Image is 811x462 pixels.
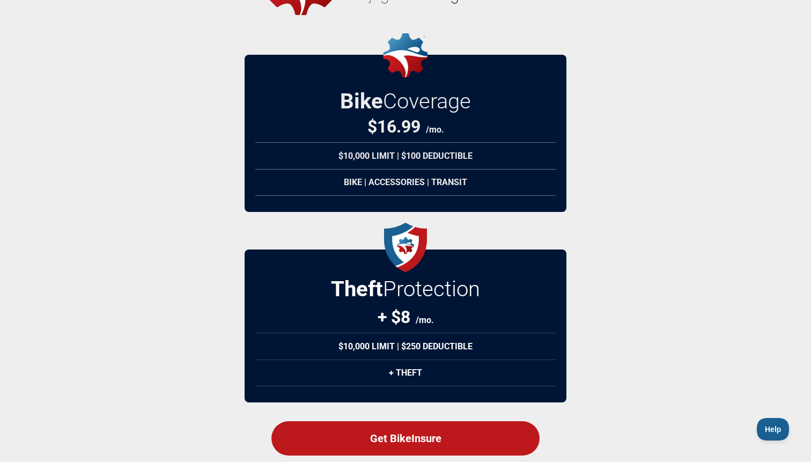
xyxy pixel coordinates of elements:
[331,276,480,302] h2: Protection
[426,124,444,135] span: /mo.
[255,169,556,196] div: Bike | Accessories | Transit
[416,315,434,325] span: /mo.
[255,142,556,170] div: $10,000 Limit | $100 Deductible
[383,89,471,114] span: Coverage
[331,276,383,302] strong: Theft
[271,421,540,456] div: Get BikeInsure
[757,418,790,441] iframe: Toggle Customer Support
[255,333,556,360] div: $10,000 Limit | $250 Deductible
[340,89,471,114] h2: Bike
[378,307,434,327] div: + $8
[255,360,556,386] div: + Theft
[367,116,444,137] div: $16.99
